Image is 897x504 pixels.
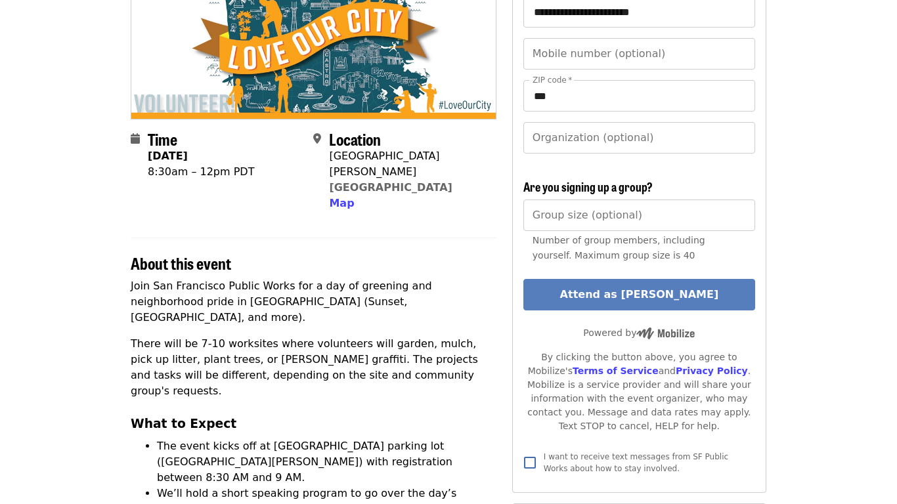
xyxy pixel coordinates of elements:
[329,197,354,209] span: Map
[523,279,755,310] button: Attend as [PERSON_NAME]
[131,133,140,145] i: calendar icon
[523,122,755,154] input: Organization (optional)
[544,452,728,473] span: I want to receive text messages from SF Public Works about how to stay involved.
[523,350,755,433] div: By clicking the button above, you agree to Mobilize's and . Mobilize is a service provider and wi...
[131,251,231,274] span: About this event
[329,148,485,180] div: [GEOGRAPHIC_DATA][PERSON_NAME]
[533,235,705,261] span: Number of group members, including yourself. Maximum group size is 40
[131,336,496,399] p: There will be 7-10 worksites where volunteers will garden, mulch, pick up litter, plant trees, or...
[636,327,695,339] img: Powered by Mobilize
[329,181,452,194] a: [GEOGRAPHIC_DATA]
[148,127,177,150] span: Time
[131,278,496,325] p: Join San Francisco Public Works for a day of greening and neighborhood pride in [GEOGRAPHIC_DATA]...
[533,76,572,84] label: ZIP code
[131,415,496,433] h3: What to Expect
[329,127,381,150] span: Location
[313,133,321,145] i: map-marker-alt icon
[148,164,254,180] div: 8:30am – 12pm PDT
[329,196,354,211] button: Map
[523,80,755,112] input: ZIP code
[523,38,755,70] input: Mobile number (optional)
[583,327,695,338] span: Powered by
[573,366,659,376] a: Terms of Service
[523,178,653,195] span: Are you signing up a group?
[157,438,496,486] li: The event kicks off at [GEOGRAPHIC_DATA] parking lot ([GEOGRAPHIC_DATA][PERSON_NAME]) with regist...
[523,199,755,231] input: [object Object]
[676,366,748,376] a: Privacy Policy
[148,150,188,162] strong: [DATE]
